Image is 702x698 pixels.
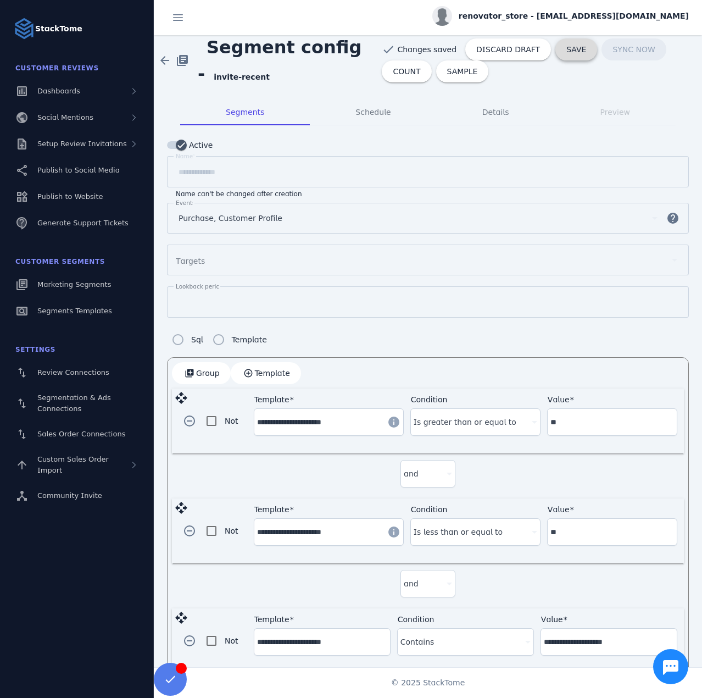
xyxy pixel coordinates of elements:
[7,299,147,323] a: Segments Templates
[660,212,686,225] mat-icon: help
[37,307,112,315] span: Segments Templates
[436,60,489,82] button: SAMPLE
[35,23,82,35] strong: StackTome
[254,395,289,404] mat-label: Template
[37,430,125,438] span: Sales Order Connections
[167,203,689,245] mat-form-field: Segment events
[387,416,400,429] mat-icon: info
[214,73,270,81] strong: invite-recent
[37,280,111,289] span: Marketing Segments
[548,395,570,404] mat-label: Value
[7,158,147,182] a: Publish to Social Media
[414,525,503,539] span: Is less than or equal to
[37,394,111,413] span: Segmentation & Ads Connections
[254,615,289,624] mat-label: Template
[176,283,224,290] mat-label: Lookback period
[254,505,289,514] mat-label: Template
[222,524,238,538] label: Not
[541,615,563,624] mat-label: Value
[172,362,231,384] button: Group
[189,333,203,346] label: Sql
[7,387,147,420] a: Segmentation & Ads Connections
[257,525,381,539] input: Template
[179,212,282,225] span: Purchase, Customer Profile
[355,108,391,116] span: Schedule
[176,200,196,206] mat-label: Events
[566,46,586,53] span: SAVE
[257,416,381,429] input: Template
[37,166,120,174] span: Publish to Social Media
[37,455,109,474] span: Custom Sales Order Import
[432,6,689,26] button: renovator_store - [EMAIL_ADDRESS][DOMAIN_NAME]
[7,361,147,385] a: Review Connections
[404,467,419,480] span: and
[226,108,264,116] span: Segments
[37,192,103,201] span: Publish to Website
[15,258,105,265] span: Customer Segments
[37,87,80,95] span: Dashboards
[7,422,147,446] a: Sales Order Connections
[167,329,267,351] mat-radio-group: Segment config type
[15,64,99,72] span: Customer Reviews
[459,10,689,22] span: renovator_store - [EMAIL_ADDRESS][DOMAIN_NAME]
[37,368,109,376] span: Review Connections
[548,505,570,514] mat-label: Value
[198,28,361,93] span: Segment config -
[37,491,102,500] span: Community Invite
[411,395,448,404] mat-label: Condition
[432,6,452,26] img: profile.jpg
[411,505,448,514] mat-label: Condition
[187,139,213,152] label: Active
[397,44,456,56] span: Changes saved
[476,46,540,53] span: DISCARD DRAFT
[37,140,127,148] span: Setup Review Invitations
[393,68,420,75] span: COUNT
[196,369,220,377] span: Group
[391,677,465,689] span: © 2025 StackTome
[482,108,509,116] span: Details
[414,416,516,429] span: Is greater than or equal to
[176,153,193,159] mat-label: Name
[400,635,434,649] span: Contains
[222,414,238,428] label: Not
[447,68,478,75] span: SAMPLE
[13,18,35,40] img: Logo image
[230,333,267,346] label: Template
[176,54,189,67] mat-icon: library_books
[398,615,434,624] mat-label: Condition
[257,635,387,649] input: Template
[15,346,55,353] span: Settings
[222,634,238,647] label: Not
[382,60,431,82] button: COUNT
[7,211,147,235] a: Generate Support Tickets
[7,185,147,209] a: Publish to Website
[387,525,400,539] mat-icon: info
[37,113,93,121] span: Social Mentions
[167,245,689,286] mat-form-field: Segment targets
[465,38,551,60] button: DISCARD DRAFT
[167,156,689,198] mat-form-field: Segment name
[176,257,205,265] mat-label: Targets
[404,577,419,590] span: and
[555,38,597,60] button: SAVE
[231,362,301,384] button: Template
[7,273,147,297] a: Marketing Segments
[37,219,129,227] span: Generate Support Tickets
[382,43,395,56] mat-icon: check
[176,187,302,198] mat-hint: Name can't be changed after creation
[7,484,147,508] a: Community Invite
[255,369,290,377] span: Template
